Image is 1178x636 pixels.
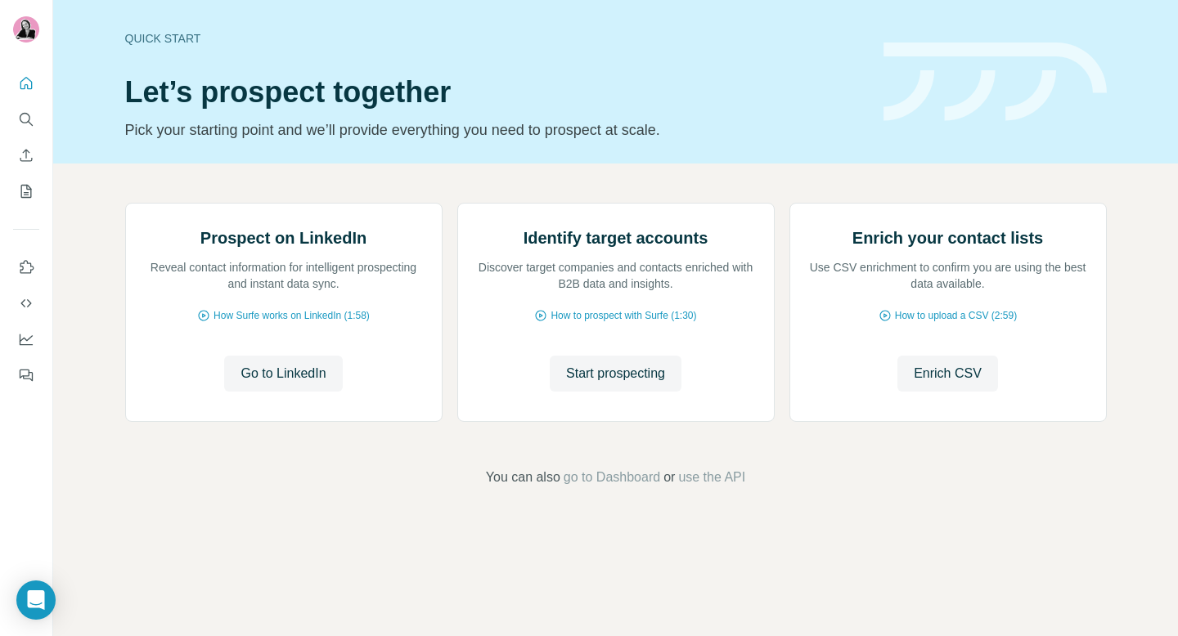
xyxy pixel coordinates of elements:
span: How to upload a CSV (2:59) [895,308,1017,323]
button: My lists [13,177,39,206]
span: Start prospecting [566,364,665,383]
div: Open Intercom Messenger [16,580,56,620]
button: Dashboard [13,325,39,354]
span: or [663,468,675,487]
p: Pick your starting point and we’ll provide everything you need to prospect at scale. [125,119,864,141]
span: Enrich CSV [914,364,982,383]
button: Use Surfe API [13,289,39,318]
button: Feedback [13,361,39,390]
button: Enrich CSV [897,356,998,392]
img: Avatar [13,16,39,43]
h1: Let’s prospect together [125,76,864,109]
img: banner [883,43,1107,122]
p: Reveal contact information for intelligent prospecting and instant data sync. [142,259,425,292]
span: Go to LinkedIn [241,364,326,383]
span: You can also [486,468,560,487]
button: go to Dashboard [564,468,660,487]
h2: Identify target accounts [524,226,708,249]
button: Quick start [13,69,39,98]
h2: Enrich your contact lists [852,226,1043,249]
h2: Prospect on LinkedIn [200,226,366,249]
p: Discover target companies and contacts enriched with B2B data and insights. [474,259,758,292]
button: use the API [678,468,745,487]
button: Start prospecting [550,356,681,392]
button: Go to LinkedIn [224,356,342,392]
span: How Surfe works on LinkedIn (1:58) [214,308,370,323]
button: Search [13,105,39,134]
button: Enrich CSV [13,141,39,170]
button: Use Surfe on LinkedIn [13,253,39,282]
span: How to prospect with Surfe (1:30) [551,308,696,323]
p: Use CSV enrichment to confirm you are using the best data available. [807,259,1090,292]
div: Quick start [125,30,864,47]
